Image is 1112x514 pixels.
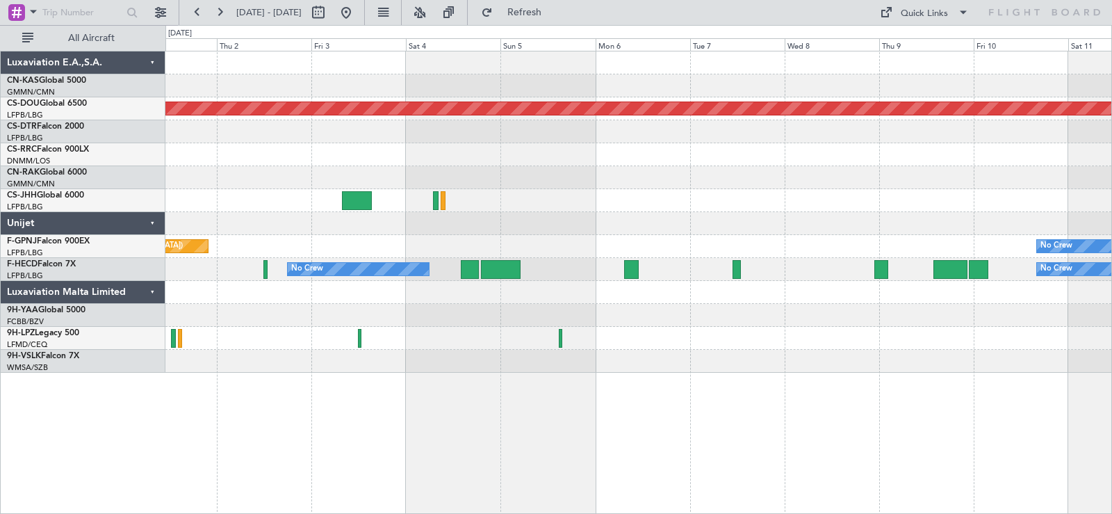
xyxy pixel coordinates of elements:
[596,38,690,51] div: Mon 6
[1040,259,1072,280] div: No Crew
[7,77,39,85] span: CN-KAS
[7,168,87,177] a: CN-RAKGlobal 6000
[7,306,38,314] span: 9H-YAA
[873,1,976,24] button: Quick Links
[7,122,37,131] span: CS-DTR
[974,38,1068,51] div: Fri 10
[7,316,44,327] a: FCBB/BZV
[7,145,37,154] span: CS-RRC
[7,87,55,97] a: GMMN/CMN
[7,329,79,337] a: 9H-LPZLegacy 500
[7,271,43,281] a: LFPB/LBG
[42,2,122,23] input: Trip Number
[168,28,192,40] div: [DATE]
[7,156,50,166] a: DNMM/LOS
[7,145,89,154] a: CS-RRCFalcon 900LX
[690,38,785,51] div: Tue 7
[785,38,879,51] div: Wed 8
[7,306,85,314] a: 9H-YAAGlobal 5000
[7,99,40,108] span: CS-DOU
[7,168,40,177] span: CN-RAK
[7,110,43,120] a: LFPB/LBG
[7,237,90,246] a: F-GPNJFalcon 900EX
[236,6,302,19] span: [DATE] - [DATE]
[879,38,974,51] div: Thu 9
[496,8,554,17] span: Refresh
[7,329,35,337] span: 9H-LPZ
[7,202,43,212] a: LFPB/LBG
[7,237,37,246] span: F-GPNJ
[1040,236,1072,257] div: No Crew
[7,260,76,268] a: F-HECDFalcon 7X
[500,38,595,51] div: Sun 5
[7,191,84,200] a: CS-JHHGlobal 6000
[311,38,406,51] div: Fri 3
[7,99,87,108] a: CS-DOUGlobal 6500
[7,260,38,268] span: F-HECD
[122,38,217,51] div: Wed 1
[406,38,500,51] div: Sat 4
[7,77,86,85] a: CN-KASGlobal 5000
[291,259,323,280] div: No Crew
[901,7,948,21] div: Quick Links
[7,191,37,200] span: CS-JHH
[7,352,79,360] a: 9H-VSLKFalcon 7X
[217,38,311,51] div: Thu 2
[7,133,43,143] a: LFPB/LBG
[7,122,84,131] a: CS-DTRFalcon 2000
[7,352,41,360] span: 9H-VSLK
[7,248,43,258] a: LFPB/LBG
[36,33,147,43] span: All Aircraft
[15,27,151,49] button: All Aircraft
[7,179,55,189] a: GMMN/CMN
[7,339,47,350] a: LFMD/CEQ
[475,1,558,24] button: Refresh
[7,362,48,373] a: WMSA/SZB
